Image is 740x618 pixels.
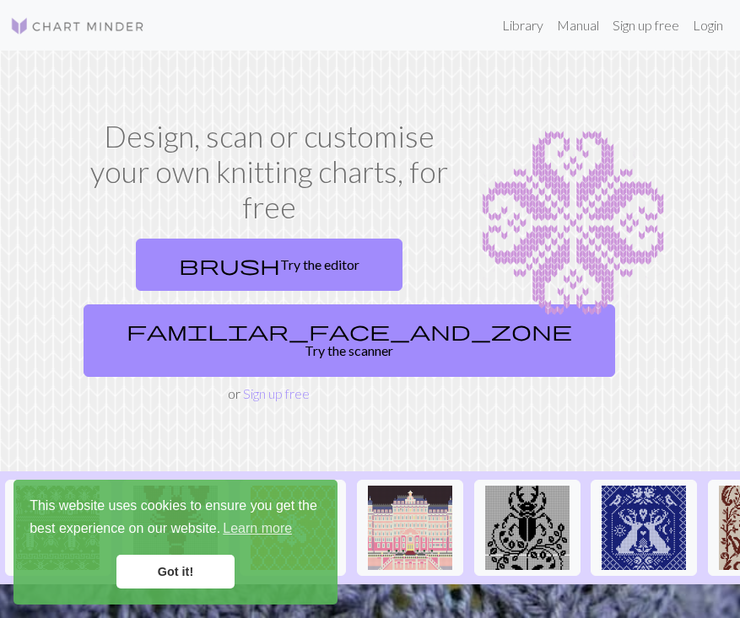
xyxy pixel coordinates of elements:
a: learn more about cookies [220,516,294,541]
a: Try the editor [136,239,402,291]
a: dismiss cookie message [116,555,235,588]
img: stag beetle #1 [485,486,570,570]
img: Logo [10,16,145,36]
a: Sign up free [606,8,686,42]
button: Repeating bugs [5,480,111,576]
button: Copy of Grand-Budapest-Hotel-Exterior.jpg [357,480,463,576]
span: This website uses cookies to ensure you get the best experience on our website. [30,496,321,541]
span: brush [179,253,280,277]
a: Try the scanner [84,304,615,377]
button: stag beetle #1 [474,480,581,576]
a: Copy of Grand-Budapest-Hotel-Exterior.jpg [357,518,463,534]
button: Märtas [591,480,697,576]
img: Copy of Grand-Budapest-Hotel-Exterior.jpg [368,486,452,570]
a: Login [686,8,730,42]
a: Library [495,8,550,42]
a: stag beetle #1 [474,518,581,534]
h1: Design, scan or customise your own knitting charts, for free [77,118,462,225]
span: familiar_face_and_zone [127,319,572,342]
div: or [77,232,462,404]
div: cookieconsent [14,480,338,605]
a: Manual [550,8,606,42]
img: Märtas [602,486,686,570]
a: Sign up free [243,385,310,401]
img: Chart example [482,118,664,329]
a: Märtas [591,518,697,534]
a: Repeating bugs [5,518,111,534]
